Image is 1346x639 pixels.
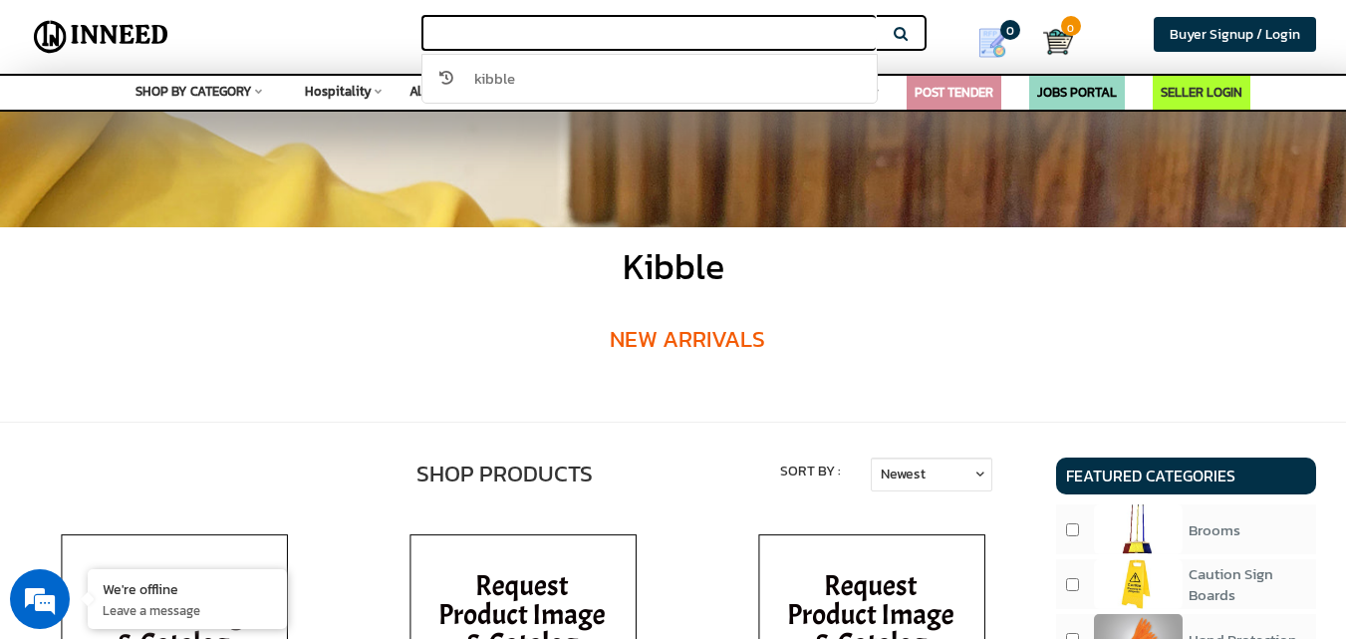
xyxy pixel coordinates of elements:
[1189,518,1240,541] span: Brooms
[416,458,593,490] label: Shop Products
[103,601,272,619] p: Leave a message
[422,55,877,103] a: kibble
[34,120,84,131] img: logo_Zg8I0qSkbAqR2WFHt3p6CTuqpyXMFPubPcD2OT02zFN43Cy9FUNNG3NEPhM_Q1qe_.png
[27,12,175,62] img: Inneed.Market
[780,462,841,481] label: Sort By :
[137,406,151,418] img: salesiqlogo_leal7QplfZFryJ6FIlVepeu7OftD7mt8q6exU6-34PB8prfIgodN67KcxXM9Y7JQ_.png
[113,297,1264,382] h4: New Arrivals
[409,82,470,101] span: All Brands
[1154,17,1316,52] a: Buyer Signup / Login
[421,15,876,51] input: Search for Brands, Products, Sellers, Manufacturers...
[10,427,380,496] textarea: Type your message and click 'Submit'
[1094,559,1182,609] img: product
[1170,24,1300,45] span: Buyer Signup / Login
[1000,20,1020,40] span: 0
[1161,83,1242,102] a: SELLER LOGIN
[955,20,1043,66] a: my Quotes 0
[42,192,348,394] span: We are offline. Please leave us a message.
[915,83,993,102] a: POST TENDER
[327,10,375,58] div: Minimize live chat window
[103,579,272,598] div: We're offline
[1094,504,1182,554] img: product
[474,67,515,90] span: kibble
[977,28,1007,58] img: Show My Quotes
[1037,83,1117,102] a: JOBS PORTAL
[305,82,372,101] span: Hospitality
[292,496,362,523] em: Submit
[104,112,335,138] div: Leave a message
[1189,562,1273,606] span: Caution Sign Boards
[1043,20,1056,64] a: Cart 0
[1056,458,1316,495] h4: Featured Categories
[1061,16,1081,36] span: 0
[156,405,253,419] em: Driven by SalesIQ
[1043,27,1073,57] img: Cart
[135,82,252,101] span: SHOP BY CATEGORY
